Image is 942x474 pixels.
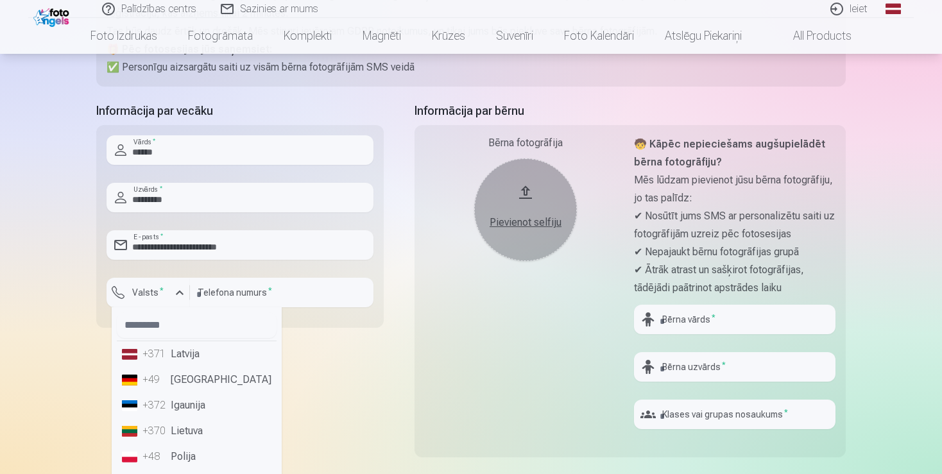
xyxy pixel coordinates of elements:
[634,138,825,168] strong: 🧒 Kāpēc nepieciešams augšupielādēt bērna fotogrāfiju?
[142,398,168,413] div: +372
[142,423,168,439] div: +370
[142,346,168,362] div: +371
[549,18,649,54] a: Foto kalendāri
[173,18,268,54] a: Fotogrāmata
[117,341,277,367] li: Latvija
[416,18,481,54] a: Krūzes
[649,18,757,54] a: Atslēgu piekariņi
[107,58,835,76] p: ✅ Personīgu aizsargātu saiti uz visām bērna fotogrāfijām SMS veidā
[634,207,835,243] p: ✔ Nosūtīt jums SMS ar personalizētu saiti uz fotogrāfijām uzreiz pēc fotosesijas
[33,5,73,27] img: /fa1
[117,393,277,418] li: Igaunija
[117,418,277,444] li: Lietuva
[96,102,384,120] h5: Informācija par vecāku
[107,278,190,307] button: Valsts*
[634,261,835,297] p: ✔ Ātrāk atrast un sašķirot fotogrāfijas, tādējādi paātrinot apstrādes laiku
[117,444,277,470] li: Polija
[634,243,835,261] p: ✔ Nepajaukt bērnu fotogrāfijas grupā
[127,286,169,299] label: Valsts
[425,135,626,151] div: Bērna fotogrāfija
[268,18,347,54] a: Komplekti
[142,372,168,387] div: +49
[757,18,867,54] a: All products
[487,215,564,230] div: Pievienot selfiju
[634,171,835,207] p: Mēs lūdzam pievienot jūsu bērna fotogrāfiju, jo tas palīdz:
[75,18,173,54] a: Foto izdrukas
[142,449,168,464] div: +48
[415,102,846,120] h5: Informācija par bērnu
[481,18,549,54] a: Suvenīri
[347,18,416,54] a: Magnēti
[117,367,277,393] li: [GEOGRAPHIC_DATA]
[474,158,577,261] button: Pievienot selfiju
